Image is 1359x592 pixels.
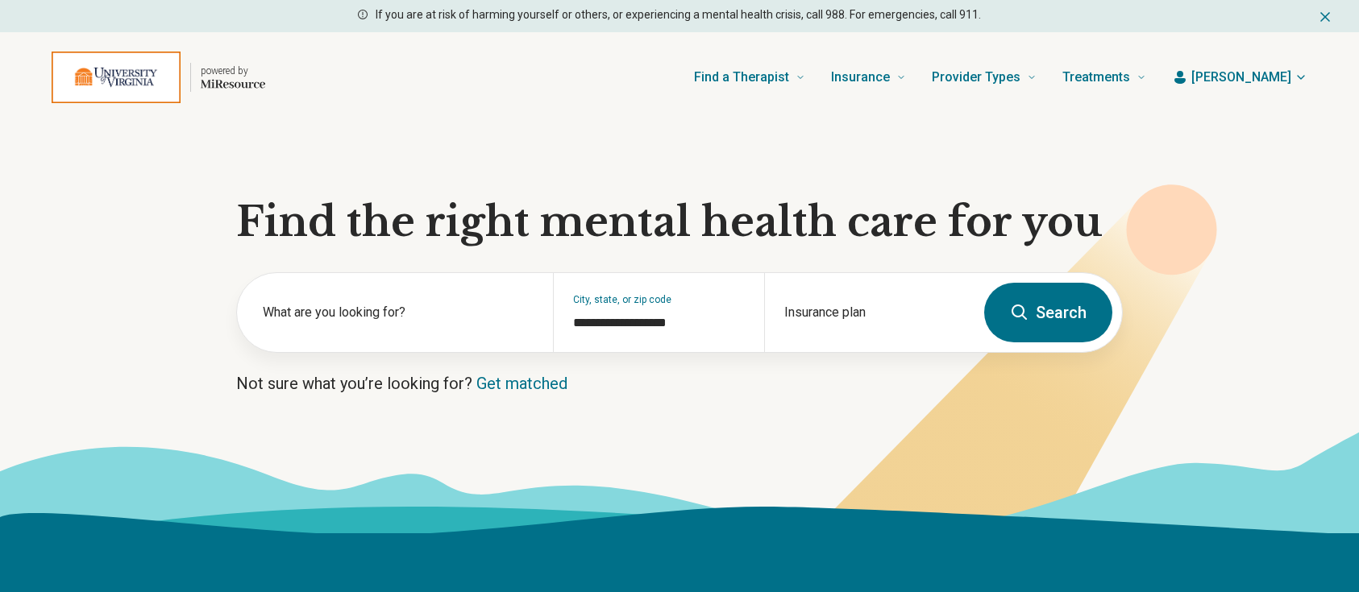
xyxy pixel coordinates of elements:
span: Provider Types [932,66,1020,89]
button: [PERSON_NAME] [1172,68,1307,87]
span: [PERSON_NAME] [1191,68,1291,87]
p: powered by [201,64,265,77]
a: Home page [52,52,265,103]
span: Treatments [1062,66,1130,89]
p: If you are at risk of harming yourself or others, or experiencing a mental health crisis, call 98... [376,6,981,23]
span: Insurance [831,66,890,89]
a: Get matched [476,374,567,393]
a: Insurance [831,45,906,110]
span: Find a Therapist [694,66,789,89]
p: Not sure what you’re looking for? [236,372,1123,395]
h1: Find the right mental health care for you [236,198,1123,246]
label: What are you looking for? [263,303,534,322]
a: Treatments [1062,45,1146,110]
a: Provider Types [932,45,1037,110]
button: Dismiss [1317,6,1333,26]
button: Search [984,283,1112,342]
a: Find a Therapist [694,45,805,110]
